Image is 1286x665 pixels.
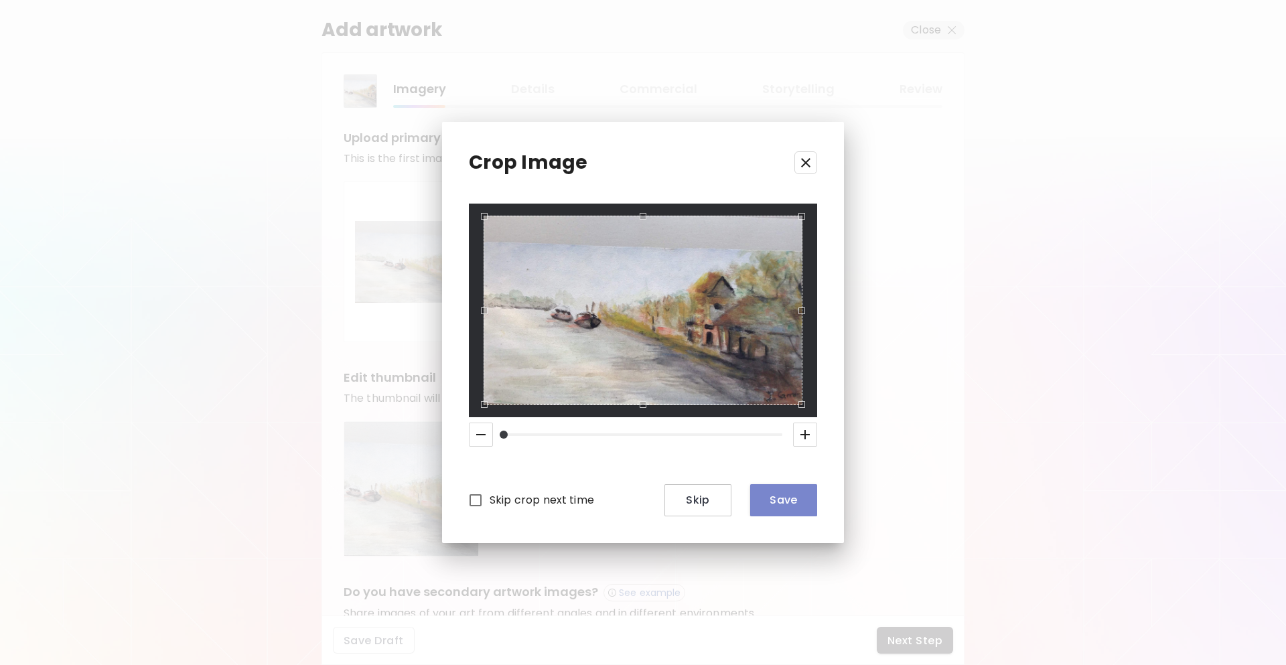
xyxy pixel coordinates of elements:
button: Save [750,484,817,516]
span: Save [761,493,806,507]
span: Skip crop next time [490,492,594,508]
span: Skip [675,493,721,507]
p: Crop Image [469,149,588,177]
div: Use the arrow keys to move the crop selection area [484,216,802,404]
button: Skip [664,484,731,516]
